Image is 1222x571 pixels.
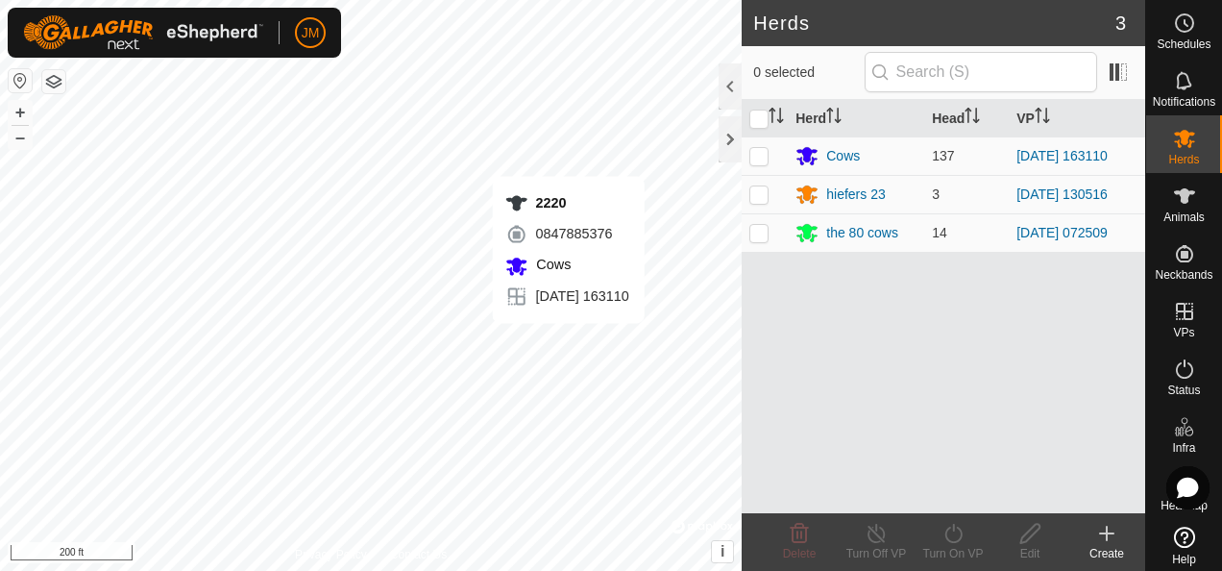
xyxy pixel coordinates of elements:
div: hiefers 23 [826,185,885,205]
input: Search (S) [865,52,1097,92]
span: Delete [783,547,817,560]
a: [DATE] 130516 [1016,186,1108,202]
a: Privacy Policy [295,546,367,563]
p-sorticon: Activate to sort [1035,111,1050,126]
th: Head [924,100,1009,137]
h2: Herds [753,12,1115,35]
div: Cows [826,146,860,166]
span: 137 [932,148,954,163]
a: Contact Us [390,546,447,563]
span: 14 [932,225,947,240]
th: VP [1009,100,1145,137]
div: 0847885376 [505,222,629,245]
div: [DATE] 163110 [505,285,629,309]
button: – [9,126,32,149]
span: Help [1172,554,1196,565]
span: Status [1167,385,1200,396]
span: 3 [1115,9,1126,37]
div: Turn Off VP [838,545,915,562]
img: Gallagher Logo [23,15,263,50]
a: [DATE] 072509 [1016,225,1108,240]
div: 2220 [505,191,629,214]
button: Reset Map [9,69,32,92]
th: Herd [788,100,924,137]
span: Animals [1163,211,1205,223]
div: Edit [991,545,1068,562]
div: Create [1068,545,1145,562]
span: VPs [1173,327,1194,338]
span: Notifications [1153,96,1215,108]
p-sorticon: Activate to sort [965,111,980,126]
button: i [712,541,733,562]
span: JM [302,23,320,43]
span: 3 [932,186,940,202]
span: Infra [1172,442,1195,454]
button: + [9,101,32,124]
span: Cows [532,257,572,272]
span: Schedules [1157,38,1210,50]
span: Herds [1168,154,1199,165]
p-sorticon: Activate to sort [826,111,842,126]
span: Neckbands [1155,269,1212,281]
span: i [721,543,724,559]
div: the 80 cows [826,223,898,243]
div: Turn On VP [915,545,991,562]
button: Map Layers [42,70,65,93]
p-sorticon: Activate to sort [769,111,784,126]
a: [DATE] 163110 [1016,148,1108,163]
span: 0 selected [753,62,864,83]
span: Heatmap [1161,500,1208,511]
